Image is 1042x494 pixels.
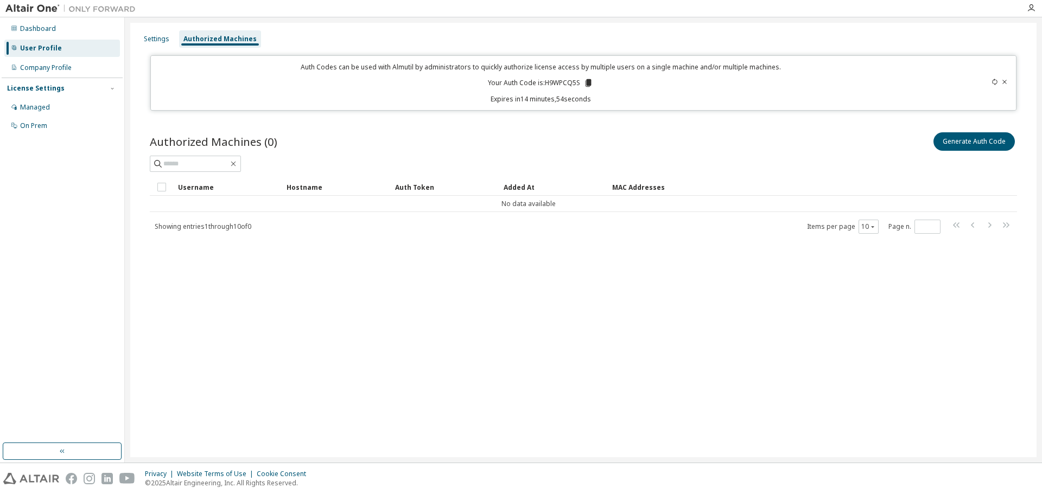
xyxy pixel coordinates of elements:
div: User Profile [20,44,62,53]
div: Username [178,178,278,196]
p: © 2025 Altair Engineering, Inc. All Rights Reserved. [145,478,313,487]
img: Altair One [5,3,141,14]
div: Website Terms of Use [177,470,257,478]
span: Page n. [888,220,941,234]
p: Your Auth Code is: H9WPCQ5S [488,78,593,88]
span: Items per page [807,220,879,234]
span: Showing entries 1 through 10 of 0 [155,222,251,231]
div: On Prem [20,121,47,130]
div: Privacy [145,470,177,478]
button: 10 [861,222,876,231]
div: Cookie Consent [257,470,313,478]
img: altair_logo.svg [3,473,59,484]
button: Generate Auth Code [933,132,1015,151]
p: Expires in 14 minutes, 54 seconds [157,94,925,104]
div: Dashboard [20,24,56,33]
div: Company Profile [20,63,72,72]
img: youtube.svg [119,473,135,484]
div: Managed [20,103,50,112]
div: Settings [144,35,169,43]
p: Auth Codes can be used with Almutil by administrators to quickly authorize license access by mult... [157,62,925,72]
td: No data available [150,196,907,212]
img: linkedin.svg [101,473,113,484]
span: Authorized Machines (0) [150,134,277,149]
div: MAC Addresses [612,178,903,196]
div: Added At [504,178,603,196]
div: Hostname [287,178,386,196]
div: Authorized Machines [183,35,257,43]
img: instagram.svg [84,473,95,484]
div: License Settings [7,84,65,93]
img: facebook.svg [66,473,77,484]
div: Auth Token [395,178,495,196]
